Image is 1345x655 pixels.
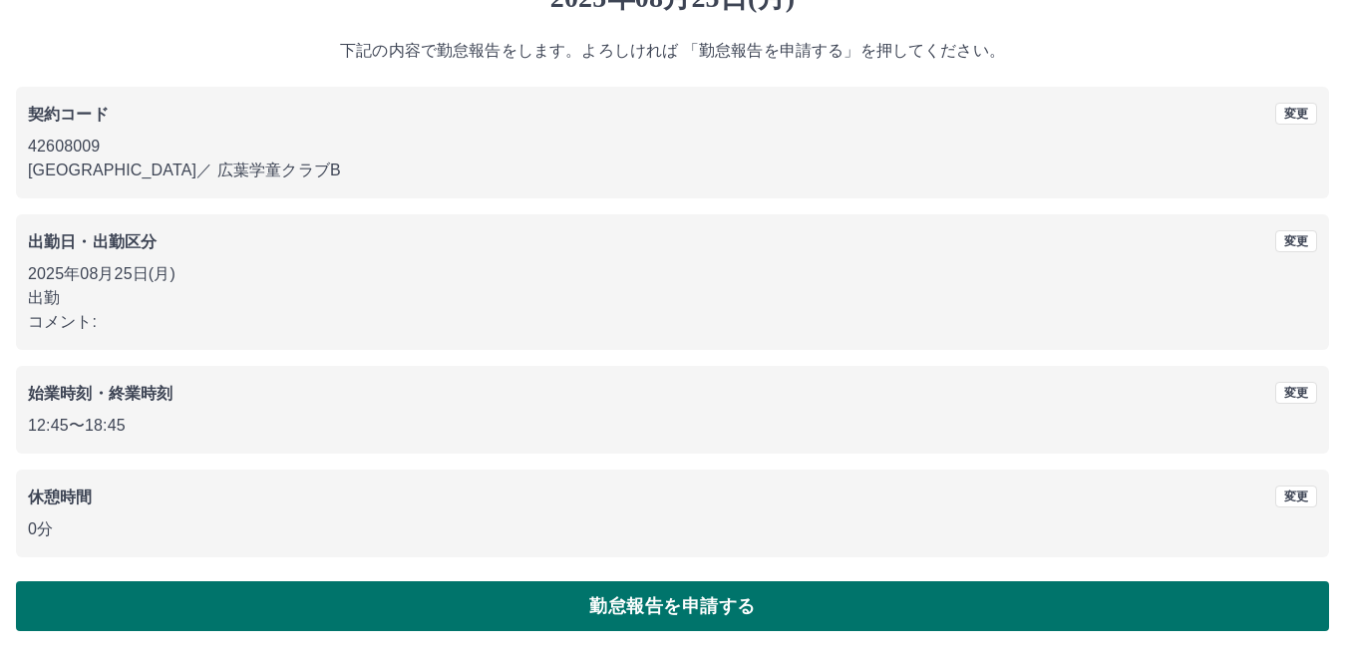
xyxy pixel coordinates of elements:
p: 出勤 [28,286,1317,310]
b: 休憩時間 [28,489,93,505]
p: コメント: [28,310,1317,334]
button: 変更 [1275,103,1317,125]
b: 契約コード [28,106,109,123]
b: 出勤日・出勤区分 [28,233,157,250]
p: 0分 [28,517,1317,541]
b: 始業時刻・終業時刻 [28,385,172,402]
button: 勤怠報告を申請する [16,581,1329,631]
button: 変更 [1275,230,1317,252]
button: 変更 [1275,486,1317,507]
p: 2025年08月25日(月) [28,262,1317,286]
button: 変更 [1275,382,1317,404]
p: 12:45 〜 18:45 [28,414,1317,438]
p: 42608009 [28,135,1317,159]
p: 下記の内容で勤怠報告をします。よろしければ 「勤怠報告を申請する」を押してください。 [16,39,1329,63]
p: [GEOGRAPHIC_DATA] ／ 広葉学童クラブB [28,159,1317,182]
